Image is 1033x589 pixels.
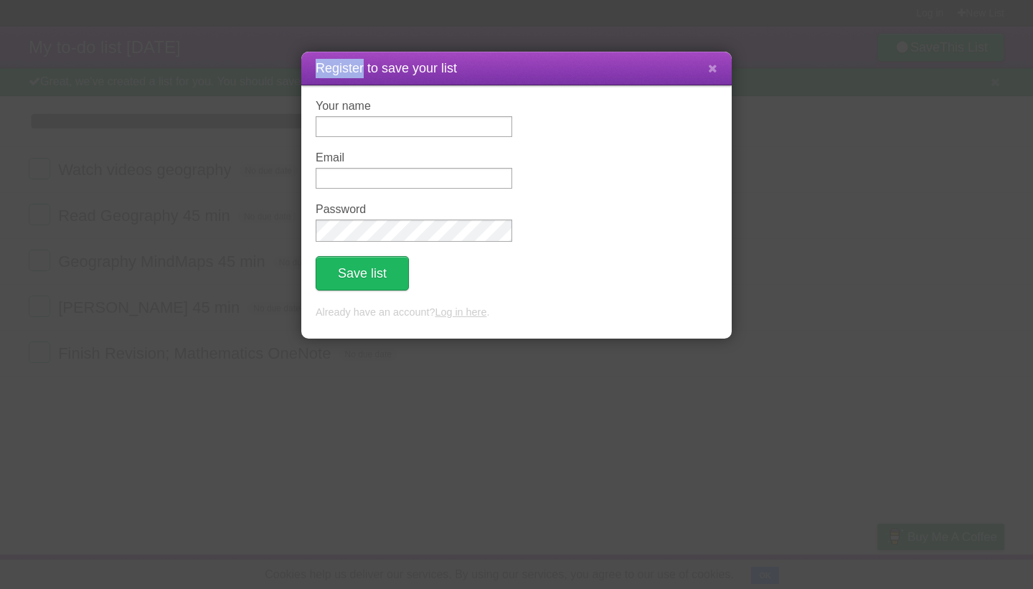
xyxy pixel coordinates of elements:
[316,305,717,321] p: Already have an account? .
[435,306,486,318] a: Log in here
[316,59,717,78] h1: Register to save your list
[316,151,512,164] label: Email
[316,100,512,113] label: Your name
[316,203,512,216] label: Password
[316,256,409,291] button: Save list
